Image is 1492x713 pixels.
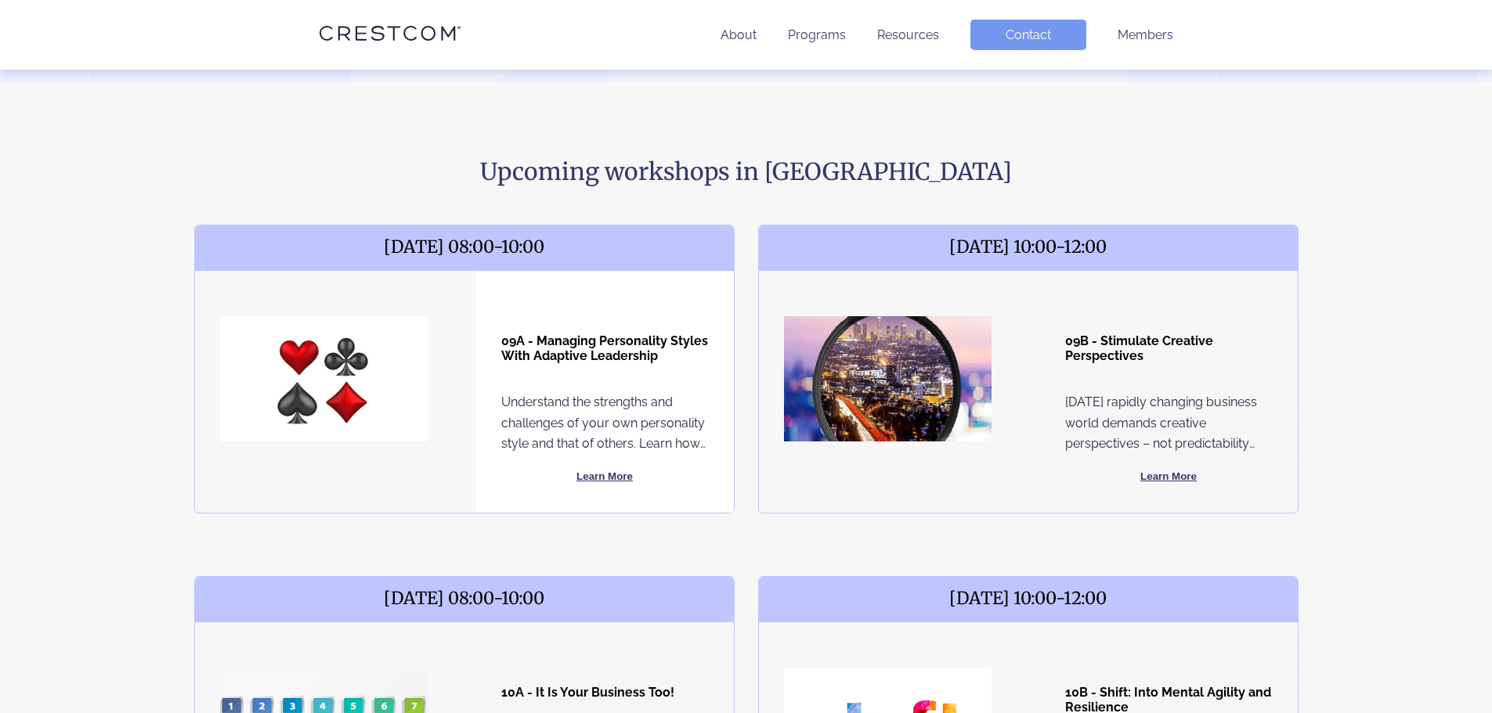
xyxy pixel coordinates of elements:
h4: 09B - Stimulate Creative Perspectives [1065,333,1273,363]
span: [DATE] 08:00-10:00 [195,225,734,271]
span: [DATE] 10:00-12:00 [759,577,1298,622]
img: location Image [784,316,992,441]
span: [DATE] 08:00-10:00 [195,577,734,622]
p: Understand the strengths and challenges of your own personality style and that of others. Learn h... [501,392,709,455]
h2: Upcoming workshops in [GEOGRAPHIC_DATA] [194,157,1299,188]
a: About [721,27,757,42]
img: location Image [220,316,428,441]
a: Programs [788,27,846,42]
a: Resources [877,27,939,42]
p: [DATE] rapidly changing business world demands creative perspectives – not predictability and rep... [1065,392,1273,455]
a: Members [1118,27,1173,42]
span: [DATE] 10:00-12:00 [759,225,1298,271]
button: Learn More [501,467,709,486]
button: Learn More [1065,467,1273,486]
h4: 09A - Managing Personality Styles With Adaptive Leadership [501,333,709,363]
h4: 10A - It Is Your Business Too! [501,685,709,700]
a: Contact [970,20,1086,50]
